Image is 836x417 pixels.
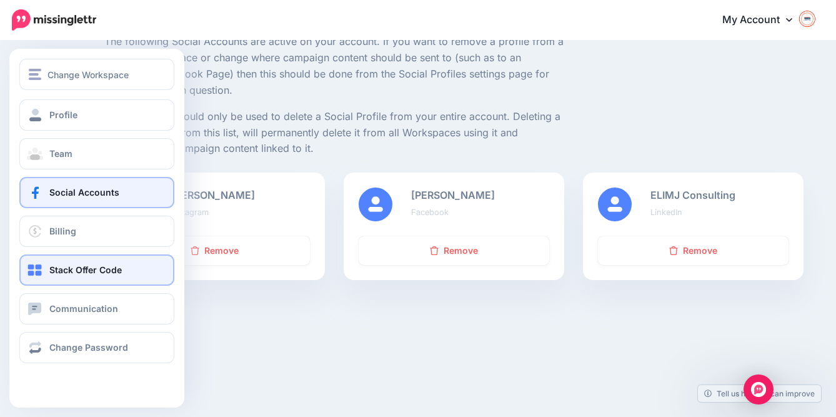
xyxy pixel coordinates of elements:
span: Change Workspace [47,68,129,82]
a: Profile [19,99,174,131]
a: Remove [598,236,789,265]
a: Remove [119,236,310,265]
a: My Account [710,5,817,36]
img: menu.png [29,69,41,80]
span: Social Accounts [49,187,119,198]
button: Change Workspace [19,59,174,90]
a: Change Password [19,332,174,363]
span: Change Password [49,342,128,353]
span: Stack Offer Code [49,264,122,275]
div: Open Intercom Messenger [744,374,774,404]
small: Instagram [171,208,209,217]
img: user_default_image.png [359,188,392,221]
a: Team [19,138,174,169]
a: Tell us how we can improve [698,385,821,402]
img: Missinglettr [12,9,96,31]
b: [PERSON_NAME] [171,189,255,201]
span: Profile [49,109,77,120]
small: LinkedIn [650,208,682,217]
small: Facebook [411,208,449,217]
b: ELIMJ Consulting [650,189,735,201]
span: Team [49,148,72,159]
a: Remove [359,236,549,265]
img: user_default_image.png [598,188,632,221]
span: Communication [49,303,118,314]
b: [PERSON_NAME] [411,189,495,201]
p: The list below should only be used to delete a Social Profile from your entire account. Deleting ... [104,109,565,158]
p: The following Social Accounts are active on your account. If you want to remove a profile from a ... [104,34,565,99]
a: Communication [19,293,174,324]
span: Billing [49,226,76,236]
a: Stack Offer Code [19,254,174,286]
a: Billing [19,216,174,247]
a: Social Accounts [19,177,174,208]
